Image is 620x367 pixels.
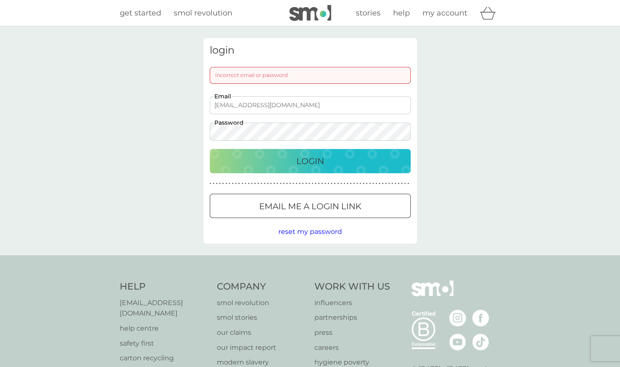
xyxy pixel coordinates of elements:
p: ● [299,182,301,186]
p: ● [267,182,269,186]
p: ● [388,182,390,186]
div: basket [480,5,501,21]
p: ● [385,182,387,186]
p: ● [235,182,237,186]
p: ● [257,182,259,186]
img: visit the smol Facebook page [472,310,489,326]
p: ● [244,182,246,186]
p: ● [404,182,406,186]
a: get started [120,7,161,19]
p: ● [395,182,396,186]
p: ● [216,182,218,186]
p: ● [226,182,227,186]
p: ● [264,182,265,186]
span: reset my password [278,228,342,236]
p: ● [283,182,285,186]
p: ● [360,182,361,186]
p: ● [376,182,377,186]
p: ● [334,182,336,186]
p: ● [363,182,365,186]
p: ● [353,182,355,186]
p: ● [270,182,272,186]
img: visit the smol Tiktok page [472,334,489,350]
h4: Help [120,280,209,293]
p: smol revolution [217,298,306,308]
img: visit the smol Youtube page [449,334,466,350]
p: ● [254,182,256,186]
p: ● [398,182,399,186]
p: safety first [120,338,209,349]
a: help [393,7,410,19]
img: smol [289,5,331,21]
img: smol [412,280,453,309]
p: ● [213,182,214,186]
span: my account [422,8,467,18]
p: ● [382,182,383,186]
p: ● [277,182,278,186]
p: ● [312,182,314,186]
p: Email me a login link [259,200,361,213]
p: ● [296,182,297,186]
a: stories [356,7,381,19]
p: ● [401,182,403,186]
a: careers [314,342,390,353]
a: smol revolution [174,7,232,19]
a: influencers [314,298,390,308]
p: ● [347,182,348,186]
p: ● [248,182,250,186]
h3: login [210,44,411,56]
a: partnerships [314,312,390,323]
a: press [314,327,390,338]
a: our impact report [217,342,306,353]
p: ● [305,182,307,186]
p: ● [232,182,234,186]
span: help [393,8,410,18]
p: ● [261,182,262,186]
h4: Company [217,280,306,293]
p: ● [318,182,320,186]
p: ● [293,182,294,186]
img: visit the smol Instagram page [449,310,466,326]
span: smol revolution [174,8,232,18]
p: ● [251,182,253,186]
span: get started [120,8,161,18]
p: ● [315,182,316,186]
p: ● [344,182,345,186]
p: ● [356,182,358,186]
a: our claims [217,327,306,338]
p: ● [289,182,291,186]
a: my account [422,7,467,19]
a: help centre [120,323,209,334]
p: ● [391,182,393,186]
button: Email me a login link [210,194,411,218]
p: ● [331,182,332,186]
p: ● [222,182,224,186]
div: Incorrect email or password [210,67,411,84]
p: ● [328,182,329,186]
p: ● [210,182,211,186]
p: ● [309,182,310,186]
p: ● [369,182,371,186]
p: ● [321,182,323,186]
button: Login [210,149,411,173]
p: ● [273,182,275,186]
p: ● [242,182,243,186]
p: ● [372,182,374,186]
a: [EMAIL_ADDRESS][DOMAIN_NAME] [120,298,209,319]
button: reset my password [278,226,342,237]
p: ● [286,182,288,186]
p: ● [340,182,342,186]
p: Login [296,154,324,168]
p: ● [350,182,352,186]
a: carton recycling [120,353,209,364]
p: ● [219,182,221,186]
p: ● [238,182,240,186]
